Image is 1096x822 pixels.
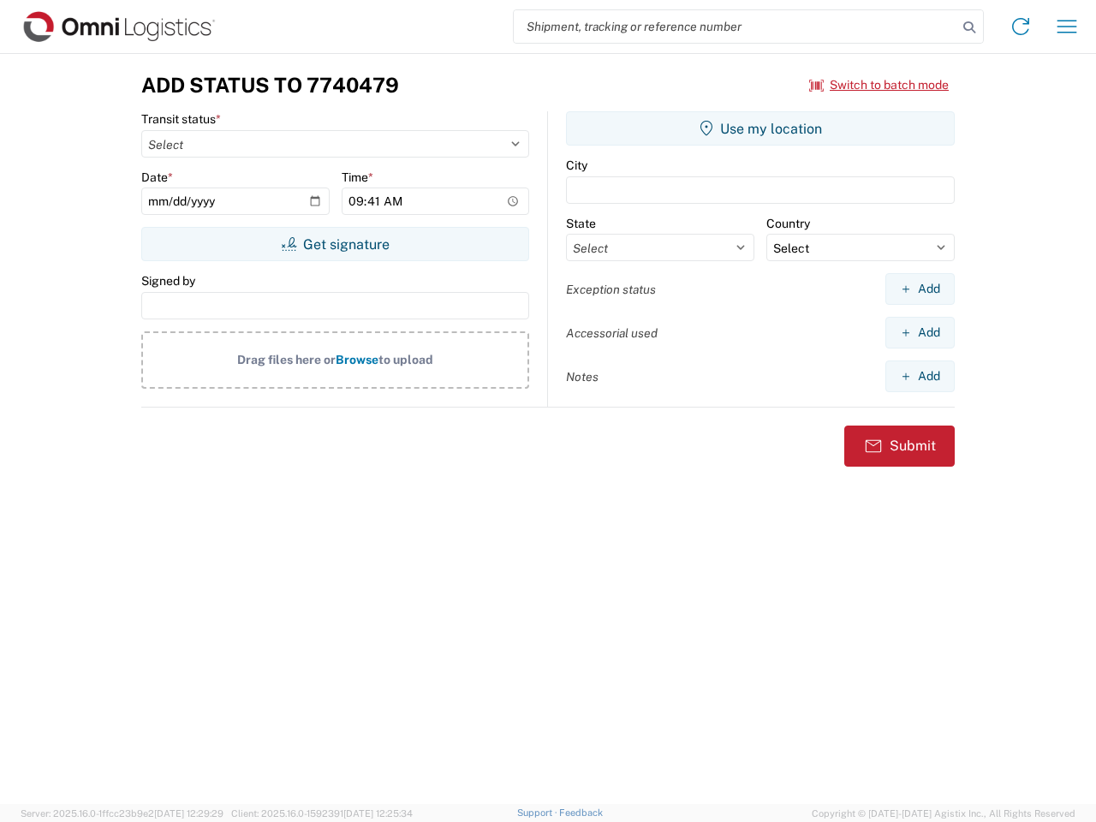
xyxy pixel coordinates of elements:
[885,317,955,348] button: Add
[154,808,223,819] span: [DATE] 12:29:29
[336,353,378,366] span: Browse
[343,808,413,819] span: [DATE] 12:25:34
[559,807,603,818] a: Feedback
[231,808,413,819] span: Client: 2025.16.0-1592391
[378,353,433,366] span: to upload
[141,227,529,261] button: Get signature
[885,273,955,305] button: Add
[809,71,949,99] button: Switch to batch mode
[141,73,399,98] h3: Add Status to 7740479
[141,273,195,289] label: Signed by
[844,426,955,467] button: Submit
[566,111,955,146] button: Use my location
[566,369,599,384] label: Notes
[517,807,560,818] a: Support
[566,216,596,231] label: State
[342,170,373,185] label: Time
[514,10,957,43] input: Shipment, tracking or reference number
[812,806,1075,821] span: Copyright © [DATE]-[DATE] Agistix Inc., All Rights Reserved
[766,216,810,231] label: Country
[566,158,587,173] label: City
[21,808,223,819] span: Server: 2025.16.0-1ffcc23b9e2
[566,282,656,297] label: Exception status
[141,170,173,185] label: Date
[566,325,658,341] label: Accessorial used
[141,111,221,127] label: Transit status
[237,353,336,366] span: Drag files here or
[885,360,955,392] button: Add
